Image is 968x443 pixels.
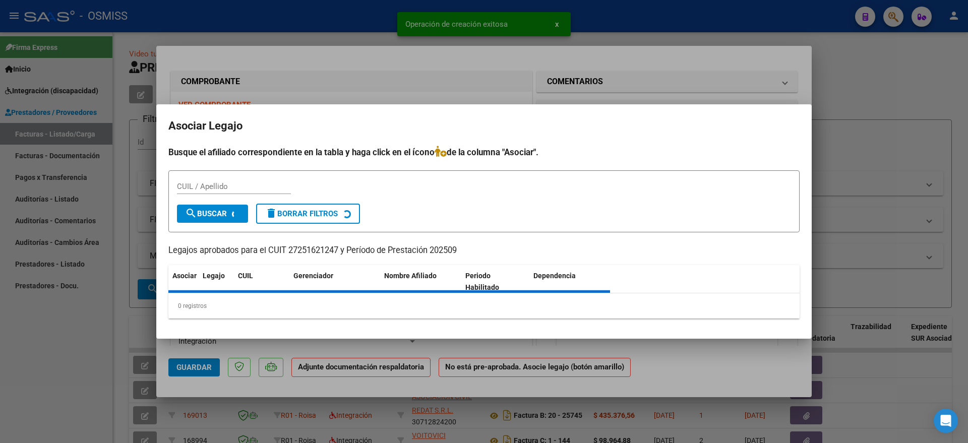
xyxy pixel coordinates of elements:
[185,209,227,218] span: Buscar
[289,265,380,298] datatable-header-cell: Gerenciador
[203,272,225,280] span: Legajo
[168,116,800,136] h2: Asociar Legajo
[529,265,611,298] datatable-header-cell: Dependencia
[168,244,800,257] p: Legajos aprobados para el CUIT 27251621247 y Período de Prestación 202509
[238,272,253,280] span: CUIL
[234,265,289,298] datatable-header-cell: CUIL
[172,272,197,280] span: Asociar
[177,205,248,223] button: Buscar
[293,272,333,280] span: Gerenciador
[199,265,234,298] datatable-header-cell: Legajo
[934,409,958,433] div: Open Intercom Messenger
[168,293,800,319] div: 0 registros
[461,265,529,298] datatable-header-cell: Periodo Habilitado
[185,207,197,219] mat-icon: search
[265,209,338,218] span: Borrar Filtros
[256,204,360,224] button: Borrar Filtros
[533,272,576,280] span: Dependencia
[384,272,437,280] span: Nombre Afiliado
[465,272,499,291] span: Periodo Habilitado
[265,207,277,219] mat-icon: delete
[168,146,800,159] h4: Busque el afiliado correspondiente en la tabla y haga click en el ícono de la columna "Asociar".
[168,265,199,298] datatable-header-cell: Asociar
[380,265,461,298] datatable-header-cell: Nombre Afiliado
